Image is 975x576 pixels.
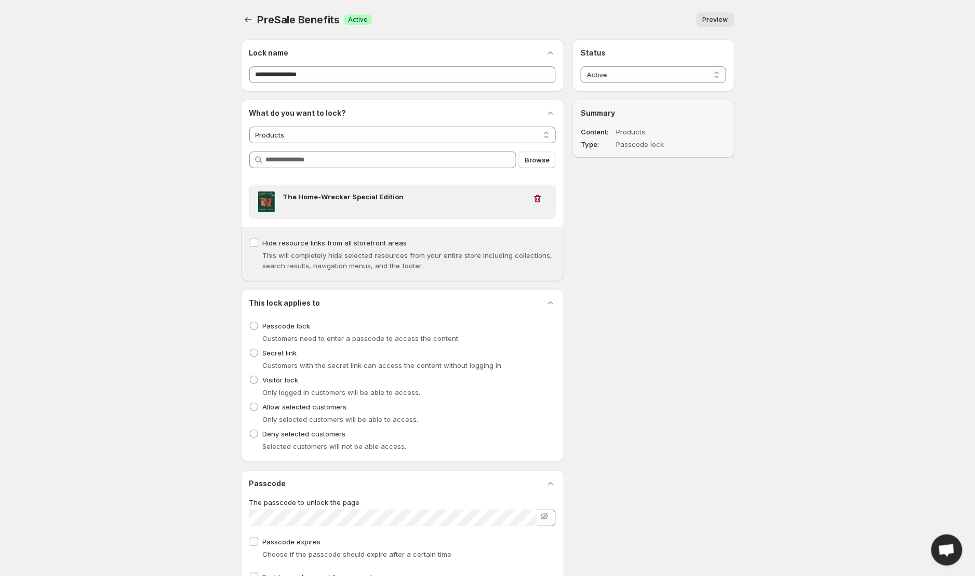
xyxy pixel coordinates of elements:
dd: Passcode lock [616,139,696,149]
h2: Passcode [249,478,286,489]
span: Preview [703,16,728,24]
h2: Summary [581,108,726,118]
span: Selected customers will not be able access. [263,442,407,450]
span: PreSale Benefits [258,13,340,26]
button: Preview [697,12,734,27]
span: Passcode expires [263,538,321,546]
dt: Content : [581,127,614,137]
dd: Products [616,127,696,137]
span: Passcode lock [263,322,311,330]
span: Hide resource links from all storefront areas [263,239,407,247]
h2: What do you want to lock? [249,108,346,118]
h2: Lock name [249,48,289,58]
h2: This lock applies to [249,298,320,308]
dt: Type : [581,139,614,149]
span: Active [348,16,368,24]
span: Allow selected customers [263,403,347,411]
span: Browse [525,155,550,165]
span: Customers need to enter a passcode to access the content. [263,334,460,342]
span: Deny selected customers [263,430,346,438]
button: Back [241,12,256,27]
span: Only logged in customers will be able to access. [263,388,421,396]
span: Only selected customers will be able to access. [263,415,419,423]
span: Secret link [263,349,297,357]
span: Visitor lock [263,376,299,384]
h3: The Home-Wrecker Special Edition [283,191,527,202]
span: Customers with the secret link can access the content without logging in. [263,361,503,369]
div: Open chat [931,534,963,566]
button: Browse [518,152,556,168]
span: The passcode to unlock the page [249,498,360,506]
span: This will completely hide selected resources from your entire store including collections, search... [263,251,553,270]
h2: Status [581,48,726,58]
span: Choose if the passcode should expire after a certain time [263,550,452,558]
